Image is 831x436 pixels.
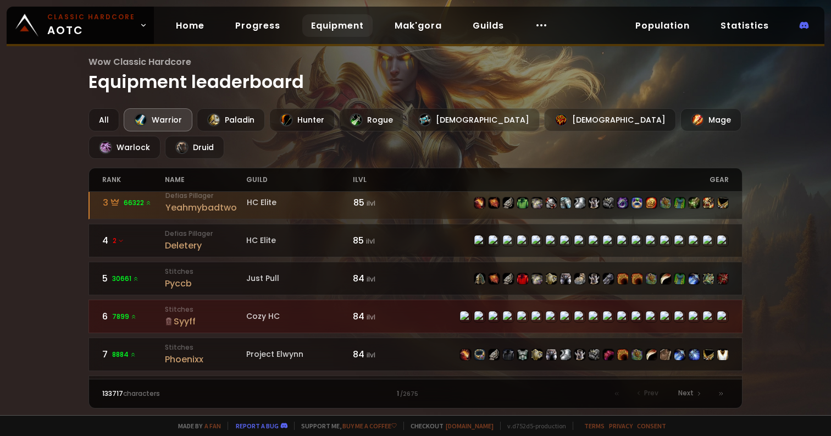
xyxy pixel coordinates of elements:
[546,197,557,208] img: item-23219
[102,272,165,285] div: 5
[689,349,700,360] img: item-23043
[617,273,628,284] img: item-21199
[246,349,353,360] div: Project Elwynn
[197,108,265,131] div: Paladin
[631,273,642,284] img: item-19376
[603,349,614,360] img: item-21596
[717,273,728,284] img: item-22811
[165,305,246,314] small: Stitches
[446,422,494,430] a: [DOMAIN_NAME]
[353,234,416,247] div: 85
[644,388,658,398] span: Prev
[489,197,500,208] img: item-22732
[637,422,666,430] a: Consent
[165,136,224,159] div: Druid
[47,12,135,22] small: Classic Hardcore
[165,277,246,290] div: Pyccb
[165,314,246,328] div: Syyff
[617,349,628,360] img: item-19376
[342,422,397,430] a: Buy me a coffee
[124,198,152,208] span: 66322
[165,168,246,191] div: name
[339,108,403,131] div: Rogue
[165,267,246,277] small: Stitches
[167,14,213,37] a: Home
[88,55,743,69] span: Wow Classic Hardcore
[674,349,685,360] img: item-23577
[617,197,628,208] img: item-17063
[503,197,514,208] img: item-22419
[165,229,246,239] small: Defias Pillager
[7,7,154,44] a: Classic HardcoreAOTC
[574,273,585,284] img: item-22420
[102,389,123,398] span: 133717
[717,349,728,360] img: item-5976
[353,168,416,191] div: ilvl
[353,347,416,361] div: 84
[416,168,729,191] div: gear
[47,12,135,38] span: AOTC
[517,273,528,284] img: item-14617
[574,197,585,208] img: item-21688
[464,14,513,37] a: Guilds
[603,197,614,208] img: item-21674
[102,168,165,191] div: rank
[226,14,289,37] a: Progress
[353,196,416,209] div: 85
[674,197,685,208] img: item-22938
[112,350,136,360] span: 8884
[88,186,743,219] a: 366322 Defias PillagerYeahmybadtwoHC Elite85 ilvlitem-21329item-22732item-22419item-17723item-224...
[165,343,246,352] small: Stitches
[489,273,500,284] img: item-22732
[88,224,743,257] a: 42 Defias PillagerDeleteryHC Elite85 ilvlitem-21329item-18404item-21330item-21331item-21598item-2...
[589,273,600,284] img: item-22423
[403,422,494,430] span: Checkout
[609,422,633,430] a: Privacy
[646,273,657,284] img: item-22954
[584,422,605,430] a: Terms
[703,349,714,360] img: item-21459
[460,349,471,360] img: item-21329
[546,349,557,360] img: item-22417
[408,108,540,131] div: [DEMOGRAPHIC_DATA]
[717,197,728,208] img: item-21459
[165,191,247,201] small: Defias Pillager
[646,349,657,360] img: item-19406
[353,272,416,285] div: 84
[660,273,671,284] img: item-19406
[546,273,557,284] img: item-22422
[689,273,700,284] img: item-23577
[589,349,600,360] img: item-21674
[503,349,514,360] img: item-11840
[560,197,571,208] img: item-21332
[236,422,279,430] a: Report a bug
[246,273,353,284] div: Just Pull
[165,352,246,366] div: Phoenixx
[660,349,671,360] img: item-21710
[88,300,743,333] a: 67899 StitchesSyyffCozy HC84 ilvlitem-22418item-23023item-22419item-11840item-21331item-22422item...
[560,273,571,284] img: item-22417
[474,197,485,208] img: item-21329
[246,235,353,246] div: HC Elite
[88,376,743,409] a: 85474 Defias PillagerArgostankHC Elite83 ilvlitem-22418item-22732item-22419item-22416item-21598it...
[531,273,542,284] img: item-22416
[269,108,335,131] div: Hunter
[503,273,514,284] img: item-22419
[560,349,571,360] img: item-21688
[712,14,778,37] a: Statistics
[103,196,165,209] div: 3
[367,312,375,322] small: ilvl
[367,198,375,208] small: ilvl
[204,422,221,430] a: a fan
[124,108,192,131] div: Warrior
[489,349,500,360] img: item-22419
[112,312,137,322] span: 7899
[517,197,528,208] img: item-17723
[171,422,221,430] span: Made by
[631,349,642,360] img: item-22954
[689,197,700,208] img: item-22806
[353,310,416,323] div: 84
[102,389,259,399] div: characters
[102,310,165,323] div: 6
[165,239,246,252] div: Deletery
